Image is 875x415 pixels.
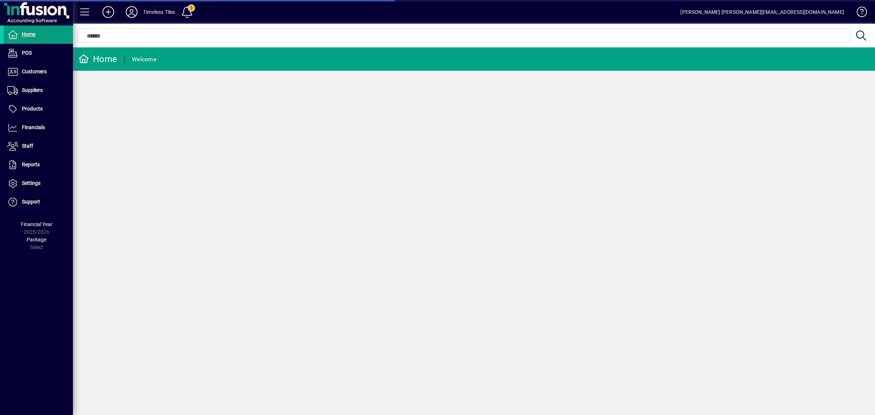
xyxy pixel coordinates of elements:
[851,1,866,25] a: Knowledge Base
[143,6,175,18] div: Timeless Tiles
[22,199,40,205] span: Support
[22,143,33,149] span: Staff
[97,5,120,19] button: Add
[22,50,32,56] span: POS
[4,100,73,118] a: Products
[680,6,844,18] div: [PERSON_NAME] [PERSON_NAME][EMAIL_ADDRESS][DOMAIN_NAME]
[4,44,73,62] a: POS
[4,156,73,174] a: Reports
[27,237,46,243] span: Package
[4,137,73,155] a: Staff
[132,54,156,65] div: Welcome
[4,81,73,100] a: Suppliers
[4,174,73,193] a: Settings
[22,69,47,74] span: Customers
[4,193,73,211] a: Support
[22,124,45,130] span: Financials
[78,53,117,65] div: Home
[22,31,35,37] span: Home
[21,221,52,227] span: Financial Year
[4,119,73,137] a: Financials
[22,106,43,112] span: Products
[4,63,73,81] a: Customers
[22,87,43,93] span: Suppliers
[22,162,40,167] span: Reports
[120,5,143,19] button: Profile
[22,180,40,186] span: Settings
